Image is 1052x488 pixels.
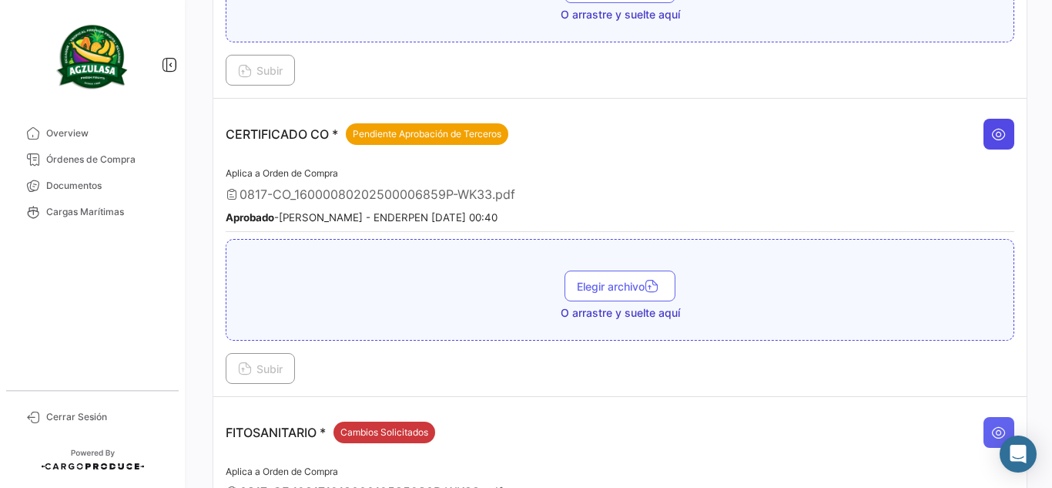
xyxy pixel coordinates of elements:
[1000,436,1037,473] div: Abrir Intercom Messenger
[226,211,274,224] b: Aprobado
[12,146,173,173] a: Órdenes de Compra
[226,167,338,179] span: Aplica a Orden de Compra
[12,120,173,146] a: Overview
[46,153,166,167] span: Órdenes de Compra
[561,305,680,321] span: O arrastre y suelte aquí
[54,19,131,96] img: agzulasa-logo.png
[46,179,166,193] span: Documentos
[577,280,663,293] span: Elegir archivo
[226,466,338,477] span: Aplica a Orden de Compra
[46,205,166,219] span: Cargas Marítimas
[353,127,501,141] span: Pendiente Aprobación de Terceros
[238,362,283,375] span: Subir
[226,55,295,86] button: Subir
[46,410,166,424] span: Cerrar Sesión
[561,7,680,22] span: O arrastre y suelte aquí
[240,187,515,202] span: 0817-CO_16000080202500006859P-WK33.pdf
[565,271,675,301] button: Elegir archivo
[226,422,435,443] p: FITOSANITARIO *
[46,126,166,140] span: Overview
[340,426,428,439] span: Cambios Solicitados
[226,211,498,224] small: - [PERSON_NAME] - ENDERPEN [DATE] 00:40
[238,64,283,77] span: Subir
[226,353,295,384] button: Subir
[226,123,508,145] p: CERTIFICADO CO *
[12,173,173,199] a: Documentos
[12,199,173,225] a: Cargas Marítimas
